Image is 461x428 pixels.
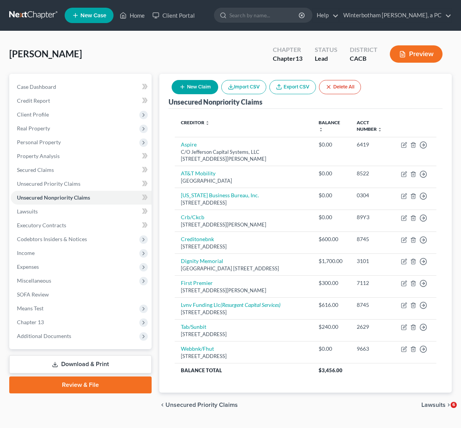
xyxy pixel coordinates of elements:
[181,331,306,338] div: [STREET_ADDRESS]
[11,177,152,191] a: Unsecured Priority Claims
[357,192,389,199] div: 0304
[221,80,266,94] button: Import CSV
[11,191,152,205] a: Unsecured Nonpriority Claims
[319,80,361,94] button: Delete All
[11,94,152,108] a: Credit Report
[357,345,389,353] div: 9663
[116,8,149,22] a: Home
[319,127,323,132] i: unfold_more
[319,279,344,287] div: $300.00
[181,287,306,294] div: [STREET_ADDRESS][PERSON_NAME]
[181,148,306,163] div: C/O Jefferson Capital Systems, LLC [STREET_ADDRESS][PERSON_NAME]
[339,8,451,22] a: Winterbotham [PERSON_NAME], a PC
[357,120,382,132] a: Acct Number unfold_more
[181,199,306,207] div: [STREET_ADDRESS]
[319,301,344,309] div: $616.00
[11,163,152,177] a: Secured Claims
[319,213,344,221] div: $0.00
[11,80,152,94] a: Case Dashboard
[296,55,302,62] span: 13
[17,97,50,104] span: Credit Report
[11,288,152,301] a: SOFA Review
[205,121,210,125] i: unfold_more
[181,258,223,264] a: Dignity Memorial
[220,301,281,308] i: (Resurgent Capital Services)
[357,213,389,221] div: 89Y3
[319,345,344,353] div: $0.00
[80,13,106,18] span: New Case
[17,222,66,228] span: Executory Contracts
[315,45,337,54] div: Status
[313,8,339,22] a: Help
[17,167,54,173] span: Secured Claims
[181,170,215,177] a: AT&T Mobility
[17,277,51,284] span: Miscellaneous
[181,214,204,220] a: Crb/Ckcb
[17,194,90,201] span: Unsecured Nonpriority Claims
[181,236,214,242] a: Creditonebnk
[159,402,165,408] i: chevron_left
[17,139,61,145] span: Personal Property
[165,402,238,408] span: Unsecured Priority Claims
[319,170,344,177] div: $0.00
[181,280,213,286] a: First Premier
[11,149,152,163] a: Property Analysis
[181,243,306,250] div: [STREET_ADDRESS]
[357,301,389,309] div: 8745
[357,323,389,331] div: 2629
[377,127,382,132] i: unfold_more
[181,120,210,125] a: Creditor unfold_more
[357,141,389,148] div: 6419
[181,221,306,228] div: [STREET_ADDRESS][PERSON_NAME]
[17,319,44,325] span: Chapter 13
[350,54,377,63] div: CACB
[319,192,344,199] div: $0.00
[181,301,281,308] a: Lvnv Funding Llc(Resurgent Capital Services)
[269,80,316,94] a: Export CSV
[357,170,389,177] div: 8522
[315,54,337,63] div: Lead
[181,265,306,272] div: [GEOGRAPHIC_DATA] [STREET_ADDRESS]
[17,250,35,256] span: Income
[149,8,199,22] a: Client Portal
[319,367,342,373] span: $3,456.00
[9,355,152,373] a: Download & Print
[17,153,60,159] span: Property Analysis
[451,402,457,408] span: 6
[390,45,443,63] button: Preview
[181,141,197,148] a: Aspire
[319,141,344,148] div: $0.00
[181,177,306,185] div: [GEOGRAPHIC_DATA]
[181,323,206,330] a: Tab/Sunbit
[17,208,38,215] span: Lawsuits
[357,279,389,287] div: 7112
[229,8,300,22] input: Search by name...
[319,257,344,265] div: $1,700.00
[357,235,389,243] div: 8745
[17,83,56,90] span: Case Dashboard
[319,120,340,132] a: Balance unfold_more
[319,235,344,243] div: $600.00
[17,111,49,118] span: Client Profile
[17,180,80,187] span: Unsecured Priority Claims
[421,402,446,408] span: Lawsuits
[350,45,377,54] div: District
[181,309,306,316] div: [STREET_ADDRESS]
[9,48,82,59] span: [PERSON_NAME]
[273,45,302,54] div: Chapter
[9,376,152,393] a: Review & File
[357,257,389,265] div: 3101
[273,54,302,63] div: Chapter
[172,80,218,94] button: New Claim
[181,345,214,352] a: Webbnk/Fhut
[17,305,43,311] span: Means Test
[181,353,306,360] div: [STREET_ADDRESS]
[421,402,452,408] button: Lawsuits chevron_right
[17,263,39,270] span: Expenses
[17,236,87,242] span: Codebtors Insiders & Notices
[17,125,50,132] span: Real Property
[11,205,152,218] a: Lawsuits
[435,402,453,420] iframe: Intercom live chat
[175,363,312,377] th: Balance Total
[17,291,49,298] span: SOFA Review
